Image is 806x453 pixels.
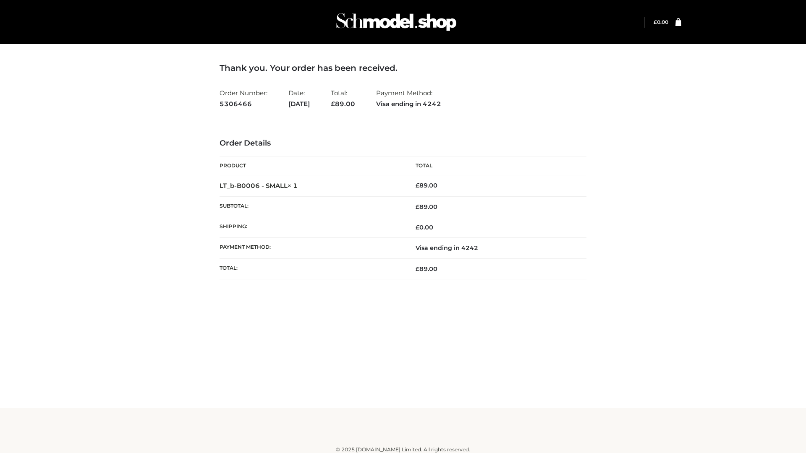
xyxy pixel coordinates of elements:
[416,224,433,231] bdi: 0.00
[220,63,586,73] h3: Thank you. Your order has been received.
[220,156,403,175] th: Product
[220,99,267,109] strong: 5306466
[403,156,586,175] th: Total
[416,182,437,189] bdi: 89.00
[331,86,355,111] li: Total:
[416,224,419,231] span: £
[288,99,310,109] strong: [DATE]
[220,86,267,111] li: Order Number:
[288,86,310,111] li: Date:
[416,182,419,189] span: £
[220,217,403,238] th: Shipping:
[220,258,403,279] th: Total:
[220,139,586,148] h3: Order Details
[376,99,441,109] strong: Visa ending in 4242
[333,5,459,39] img: Schmodel Admin 964
[654,19,668,25] bdi: 0.00
[654,19,657,25] span: £
[403,238,586,258] td: Visa ending in 4242
[416,265,419,273] span: £
[416,265,437,273] span: 89.00
[331,100,355,108] span: 89.00
[220,196,403,217] th: Subtotal:
[331,100,335,108] span: £
[220,182,298,190] strong: LT_b-B0006 - SMALL
[416,203,419,211] span: £
[220,238,403,258] th: Payment method:
[654,19,668,25] a: £0.00
[376,86,441,111] li: Payment Method:
[416,203,437,211] span: 89.00
[288,182,298,190] strong: × 1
